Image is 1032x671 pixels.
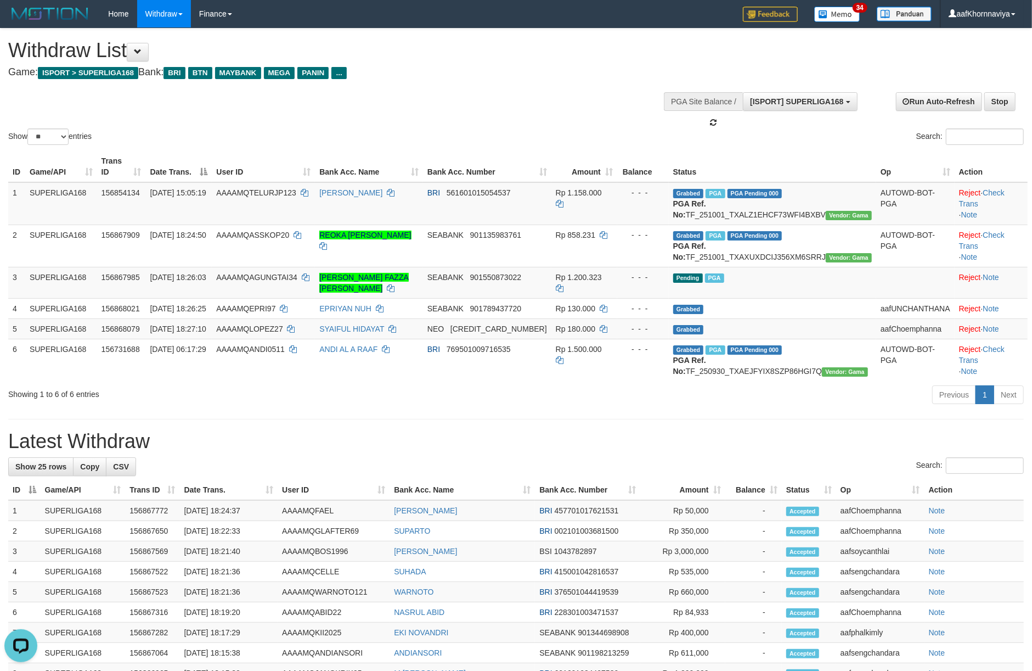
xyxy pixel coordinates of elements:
[125,582,179,602] td: 156867523
[706,189,725,198] span: Marked by aafsengchandara
[41,643,126,663] td: SUPERLIGA168
[41,623,126,643] td: SUPERLIGA168
[150,273,206,282] span: [DATE] 18:26:03
[959,304,981,313] a: Reject
[15,462,66,471] span: Show 25 rows
[212,151,315,182] th: User ID: activate to sort column ascending
[539,547,552,556] span: BSI
[836,480,924,500] th: Op: activate to sort column ascending
[394,567,426,576] a: SUHADA
[640,643,725,663] td: Rp 611,000
[786,527,819,536] span: Accepted
[216,325,283,333] span: AAAAMQLOPEZ27
[41,582,126,602] td: SUPERLIGA168
[822,367,868,377] span: Vendor URL: https://trx31.1velocity.biz
[664,92,743,111] div: PGA Site Balance /
[728,231,782,241] span: PGA Pending
[125,602,179,623] td: 156867316
[578,628,629,637] span: Copy 901344698908 to clipboard
[622,323,664,334] div: - - -
[216,345,285,354] span: AAAAMQANDI0511
[8,40,677,61] h1: Withdraw List
[673,345,704,355] span: Grabbed
[41,521,126,541] td: SUPERLIGA168
[706,231,725,241] span: Marked by aafsengchandara
[826,211,872,220] span: Vendor URL: https://trx31.1velocity.biz
[929,547,945,556] a: Note
[394,648,442,657] a: ANDIANSORI
[669,182,876,225] td: TF_251001_TXALZ1EHCF73WFI4BXBV
[125,643,179,663] td: 156867064
[278,602,390,623] td: AAAAMQABID22
[836,623,924,643] td: aafphalkimly
[25,182,97,225] td: SUPERLIGA168
[125,521,179,541] td: 156867650
[786,547,819,557] span: Accepted
[984,92,1016,111] a: Stop
[554,547,597,556] span: Copy 1043782897 to clipboard
[836,582,924,602] td: aafsengchandara
[427,188,440,197] span: BRI
[876,318,955,339] td: aafChoemphanna
[929,588,945,596] a: Note
[725,562,782,582] td: -
[836,500,924,521] td: aafChoemphanna
[896,92,982,111] a: Run Auto-Refresh
[556,304,595,313] span: Rp 130.000
[331,67,346,79] span: ...
[216,231,289,239] span: AAAAMQASSKOP20
[929,506,945,515] a: Note
[145,151,212,182] th: Date Trans.: activate to sort column descending
[8,623,41,643] td: 7
[150,345,206,354] span: [DATE] 06:17:29
[876,151,955,182] th: Op: activate to sort column ascending
[25,225,97,267] td: SUPERLIGA168
[555,608,619,617] span: Copy 228301003471537 to clipboard
[179,500,278,521] td: [DATE] 18:24:37
[961,210,978,219] a: Note
[278,500,390,521] td: AAAAMQFAEL
[8,602,41,623] td: 6
[932,385,976,404] a: Previous
[163,67,185,79] span: BRI
[786,588,819,597] span: Accepted
[25,298,97,318] td: SUPERLIGA168
[8,582,41,602] td: 5
[41,562,126,582] td: SUPERLIGA168
[150,304,206,313] span: [DATE] 18:26:25
[725,643,782,663] td: -
[551,151,617,182] th: Amount: activate to sort column ascending
[470,231,521,239] span: Copy 901135983761 to clipboard
[8,562,41,582] td: 4
[394,588,433,596] a: WARNOTO
[556,231,595,239] span: Rp 858.231
[8,67,677,78] h4: Game: Bank:
[640,623,725,643] td: Rp 400,000
[556,345,602,354] span: Rp 1.500.000
[725,480,782,500] th: Balance: activate to sort column ascending
[946,128,1024,145] input: Search:
[955,182,1028,225] td: · ·
[179,602,278,623] td: [DATE] 18:19:20
[125,541,179,562] td: 156867569
[836,521,924,541] td: aafChoemphanna
[916,457,1024,474] label: Search:
[41,602,126,623] td: SUPERLIGA168
[959,345,981,354] a: Reject
[640,602,725,623] td: Rp 84,933
[319,304,371,313] a: EPRIYAN NUH
[876,225,955,267] td: AUTOWD-BOT-PGA
[4,4,37,37] button: Open LiveChat chat widget
[8,151,25,182] th: ID
[539,567,552,576] span: BRI
[743,7,798,22] img: Feedback.jpg
[836,562,924,582] td: aafsengchandara
[975,385,994,404] a: 1
[101,188,140,197] span: 156854134
[113,462,129,471] span: CSV
[25,267,97,298] td: SUPERLIGA168
[278,643,390,663] td: AAAAMQANDIANSORI
[955,267,1028,298] td: ·
[725,602,782,623] td: -
[669,225,876,267] td: TF_251001_TXAXUXDCIJ356XM6SRRJ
